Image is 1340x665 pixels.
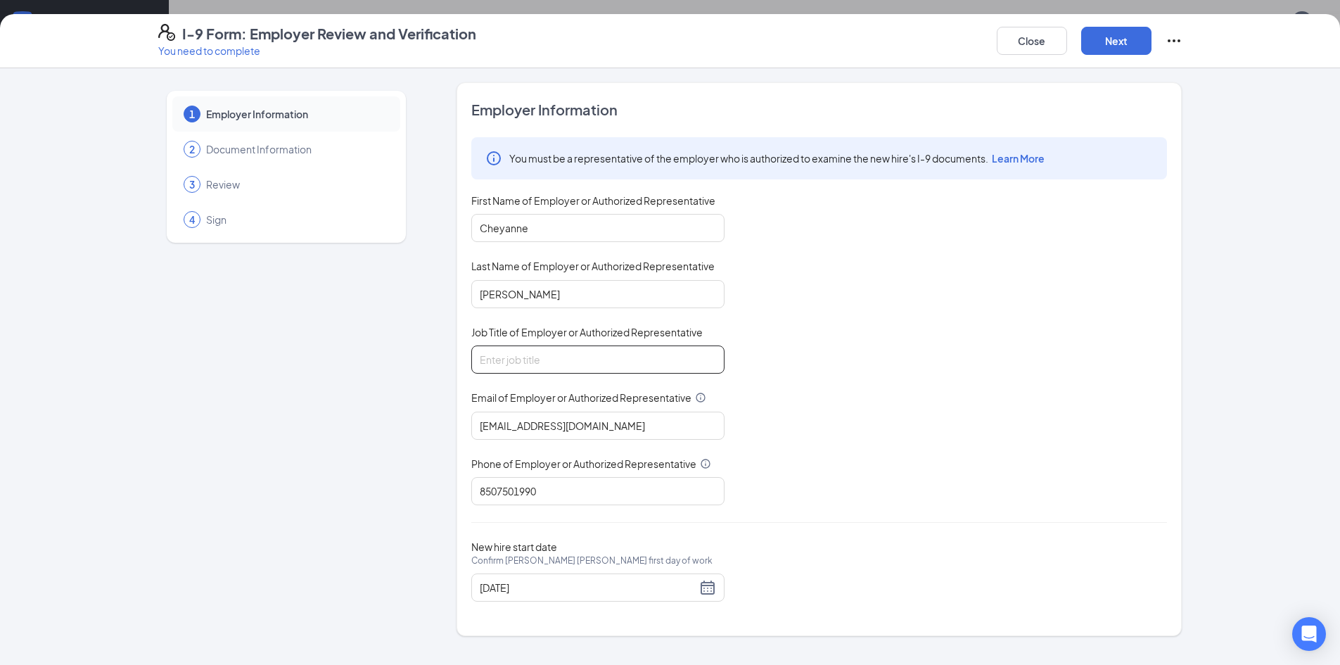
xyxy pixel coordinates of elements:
svg: Ellipses [1166,32,1182,49]
span: Job Title of Employer or Authorized Representative [471,325,703,339]
span: Review [206,177,386,191]
p: You need to complete [158,44,476,58]
span: First Name of Employer or Authorized Representative [471,194,715,208]
div: Open Intercom Messenger [1292,617,1326,651]
input: Enter your first name [471,214,725,242]
span: Email of Employer or Authorized Representative [471,391,691,405]
button: Next [1081,27,1151,55]
input: 10 digits only, e.g. "1231231234" [471,477,725,505]
span: Last Name of Employer or Authorized Representative [471,259,715,273]
span: 2 [189,142,195,156]
span: Sign [206,213,386,227]
h4: I-9 Form: Employer Review and Verification [182,24,476,44]
input: 08/26/2025 [480,580,696,595]
span: Employer Information [206,107,386,121]
span: Phone of Employer or Authorized Representative [471,457,696,471]
svg: FormI9EVerifyIcon [158,24,175,41]
span: Confirm [PERSON_NAME] [PERSON_NAME] first day of work [471,554,713,568]
input: Enter your last name [471,280,725,308]
a: Learn More [988,152,1045,165]
span: You must be a representative of the employer who is authorized to examine the new hire's I-9 docu... [509,151,1045,165]
span: 3 [189,177,195,191]
span: 1 [189,107,195,121]
svg: Info [695,392,706,403]
input: Enter job title [471,346,725,374]
button: Close [997,27,1067,55]
svg: Info [700,458,711,469]
span: New hire start date [471,540,713,582]
input: Enter your email address [471,412,725,440]
span: Document Information [206,142,386,156]
span: 4 [189,213,195,227]
svg: Info [485,150,502,167]
span: Employer Information [471,100,1167,120]
span: Learn More [992,152,1045,165]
